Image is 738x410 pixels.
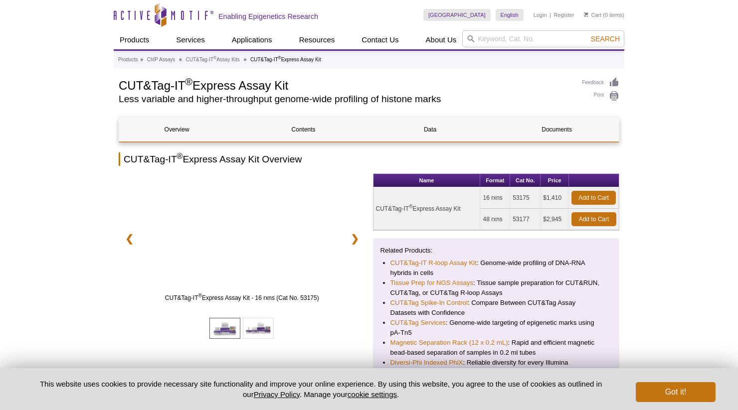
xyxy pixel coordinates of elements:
li: : Compare Between CUT&Tag Assay Datasets with Confidence [390,298,602,318]
sup: ® [213,55,216,60]
a: ❮ [119,227,140,250]
li: : Genome-wide targeting of epigenetic marks using pA-Tn5 [390,318,602,338]
a: About Us [420,30,463,49]
a: ChIP Assays [147,55,176,64]
li: : Genome-wide profiling of DNA-RNA hybrids in cells [390,258,602,278]
li: | [550,9,551,21]
a: CUT&Tag-IT R-loop Assay Kit [390,258,477,268]
a: Tissue Prep for NGS Assays [390,278,474,288]
a: Register [553,11,574,18]
li: : Tissue sample preparation for CUT&RUN, CUT&Tag, or CUT&Tag R-loop Assays [390,278,602,298]
span: CUT&Tag-IT Express Assay Kit - 16 rxns (Cat No. 53175) [143,293,341,303]
li: » [244,57,247,62]
h2: Less variable and higher-throughput genome-wide profiling of histone marks [119,95,572,104]
td: CUT&Tag-IT Express Assay Kit [373,187,481,230]
span: Search [591,35,620,43]
li: (0 items) [584,9,624,21]
th: Cat No. [510,174,541,187]
td: 53177 [510,209,541,230]
td: 53175 [510,187,541,209]
a: Cart [584,11,601,18]
td: $2,945 [541,209,569,230]
li: : Reliable diversity for every Illumina sequencing run [390,358,602,378]
sup: ® [185,76,192,87]
button: Got it! [636,382,716,402]
input: Keyword, Cat. No. [462,30,624,47]
a: Print [582,91,619,102]
h1: CUT&Tag-IT Express Assay Kit [119,77,572,92]
a: Privacy Policy [254,390,300,399]
th: Format [480,174,510,187]
button: cookie settings [348,390,397,399]
sup: ® [198,293,202,298]
img: Your Cart [584,12,588,17]
li: : Rapid and efficient magnetic bead-based separation of samples in 0.2 ml tubes [390,338,602,358]
a: Login [534,11,547,18]
button: Search [588,34,623,43]
a: Products [118,55,138,64]
sup: ® [177,152,183,160]
a: Add to Cart [571,191,616,205]
a: CUT&Tag Services [390,318,446,328]
a: Applications [226,30,278,49]
a: Diversi-Phi Indexed PhiX [390,358,463,368]
a: Feedback [582,77,619,88]
sup: ® [409,204,412,209]
td: 16 rxns [480,187,510,209]
td: 48 rxns [480,209,510,230]
p: Related Products: [380,246,612,256]
a: Contents [246,118,361,141]
a: Products [114,30,155,49]
a: Add to Cart [571,212,616,226]
li: » [140,57,143,62]
a: CUT&Tag-IT®Assay Kits [185,55,239,64]
th: Price [541,174,569,187]
td: $1,410 [541,187,569,209]
a: Contact Us [356,30,404,49]
a: English [496,9,524,21]
a: ❯ [344,227,366,250]
th: Name [373,174,481,187]
h2: Enabling Epigenetics Research [218,12,318,21]
sup: ® [278,55,281,60]
a: Overview [119,118,234,141]
a: Services [170,30,211,49]
a: [GEOGRAPHIC_DATA] [423,9,491,21]
a: Resources [293,30,341,49]
li: CUT&Tag-IT Express Assay Kit [250,57,321,62]
p: This website uses cookies to provide necessary site functionality and improve your online experie... [22,379,619,400]
a: Documents [499,118,614,141]
a: CUT&Tag Spike-In Control [390,298,468,308]
li: » [179,57,182,62]
h2: CUT&Tag-IT Express Assay Kit Overview [119,152,619,166]
a: Magnetic Separation Rack (12 x 0.2 mL) [390,338,508,348]
a: Data [372,118,488,141]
